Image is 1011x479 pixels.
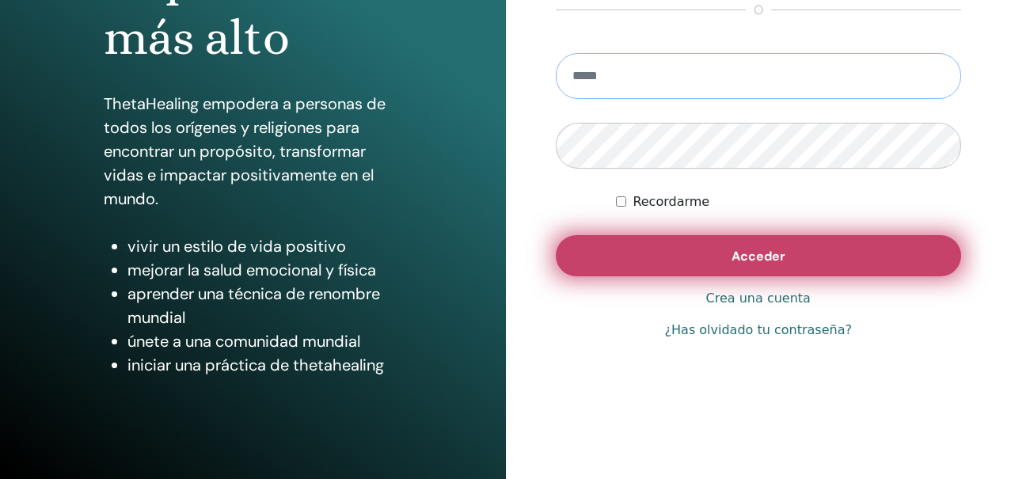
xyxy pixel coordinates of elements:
[665,321,852,340] a: ¿Has olvidado tu contraseña?
[127,258,401,282] li: mejorar la salud emocional y física
[556,235,962,276] button: Acceder
[127,234,401,258] li: vivir un estilo de vida positivo
[127,282,401,329] li: aprender una técnica de renombre mundial
[732,248,785,264] span: Acceder
[127,329,401,353] li: únete a una comunidad mundial
[616,192,961,211] div: Mantenerme autenticado indefinidamente o hasta cerrar la sesión manualmente
[104,92,401,211] p: ThetaHealing empodera a personas de todos los orígenes y religiones para encontrar un propósito, ...
[746,1,771,20] span: o
[706,289,811,308] a: Crea una cuenta
[127,353,401,377] li: iniciar una práctica de thetahealing
[633,192,709,211] label: Recordarme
